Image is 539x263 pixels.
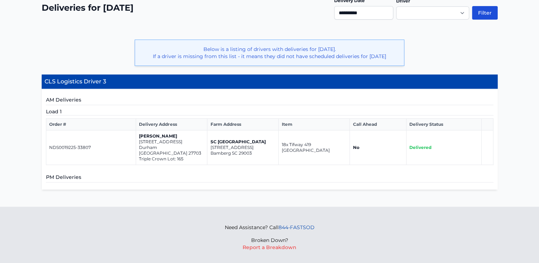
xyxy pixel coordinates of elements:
strong: No [353,145,359,150]
p: Triple Crown Lot: 165 [139,156,204,162]
h2: Deliveries for [DATE] [42,2,134,14]
p: SC [GEOGRAPHIC_DATA] [210,139,275,145]
p: [PERSON_NAME] [139,133,204,139]
button: Report a Breakdown [243,244,296,251]
p: Broken Down? [225,237,315,244]
p: Below is a listing of drivers with deliveries for [DATE]. If a driver is missing from this list -... [141,46,398,60]
p: NDS0019225-33807 [49,145,133,150]
th: Order # [46,119,136,130]
h5: AM Deliveries [46,96,493,105]
th: Item [279,119,350,130]
p: Bamberg SC 29003 [210,150,275,156]
th: Delivery Status [406,119,481,130]
h4: CLS Logistics Driver 3 [42,74,498,89]
input: Use the arrow keys to pick a date [334,6,393,20]
th: Delivery Address [136,119,207,130]
p: [STREET_ADDRESS] [210,145,275,150]
p: Need Assistance? Call [225,224,315,231]
th: Farm Address [207,119,279,130]
h5: PM Deliveries [46,174,493,182]
span: Delivered [409,145,431,150]
button: Filter [472,6,498,20]
h5: Load 1 [46,108,493,115]
p: [STREET_ADDRESS] [139,139,204,145]
th: Call Ahead [350,119,406,130]
a: 844-FASTSOD [279,224,315,231]
p: Durham [GEOGRAPHIC_DATA] 27703 [139,145,204,156]
td: 18x Tifway 419 [GEOGRAPHIC_DATA] [279,130,350,165]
